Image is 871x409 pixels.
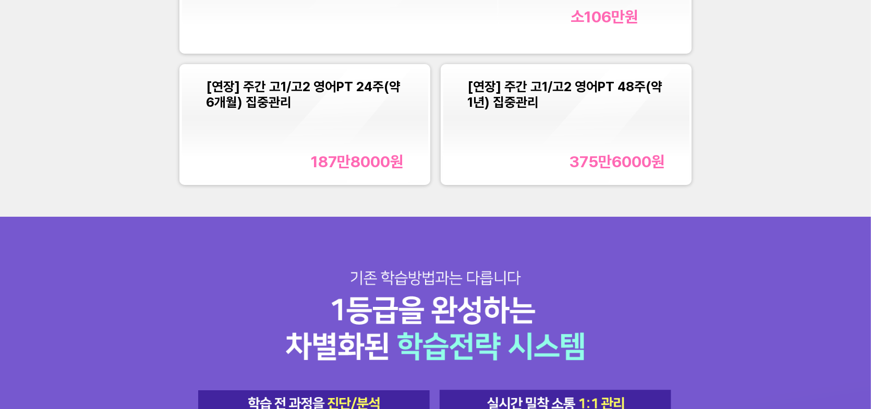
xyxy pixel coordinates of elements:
font: 원 [625,7,639,26]
font: 187만8000 [311,152,390,171]
font: [연장] 주간 고1/고2 영어PT 24주(약 6개월) 집중관리 [206,79,401,110]
font: 소 [571,7,585,26]
font: 원 [390,152,404,171]
font: [연장] 주간 고1/고2 영어PT 48주(약 1년) 집중관리 [467,79,662,110]
font: 원 [651,152,665,171]
font: 106만 [585,7,625,26]
font: 375만6000 [570,152,651,171]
